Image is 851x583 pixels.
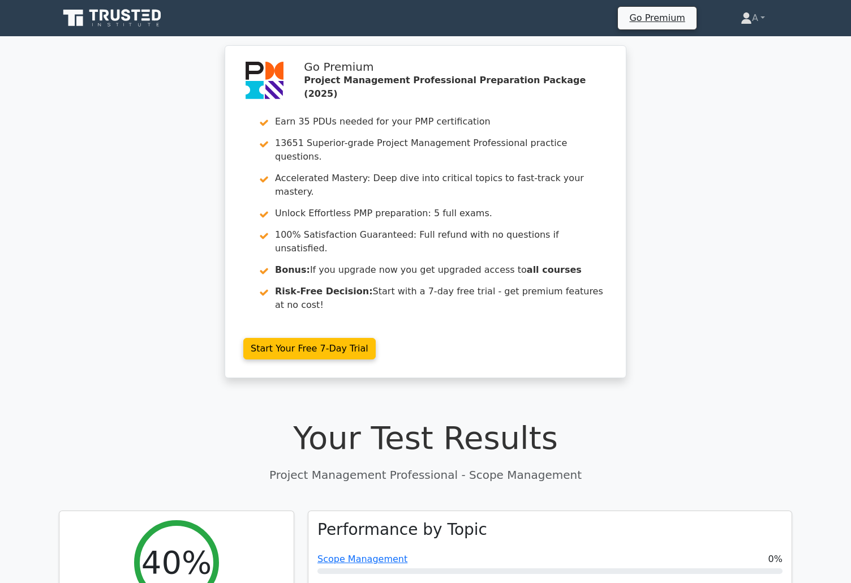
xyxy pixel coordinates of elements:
[622,10,691,25] a: Go Premium
[317,520,487,539] h3: Performance by Topic
[141,543,212,581] h2: 40%
[59,419,792,457] h1: Your Test Results
[768,552,783,566] span: 0%
[714,7,792,29] a: A
[59,466,792,483] p: Project Management Professional - Scope Management
[317,554,407,564] a: Scope Management
[243,338,376,359] a: Start Your Free 7-Day Trial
